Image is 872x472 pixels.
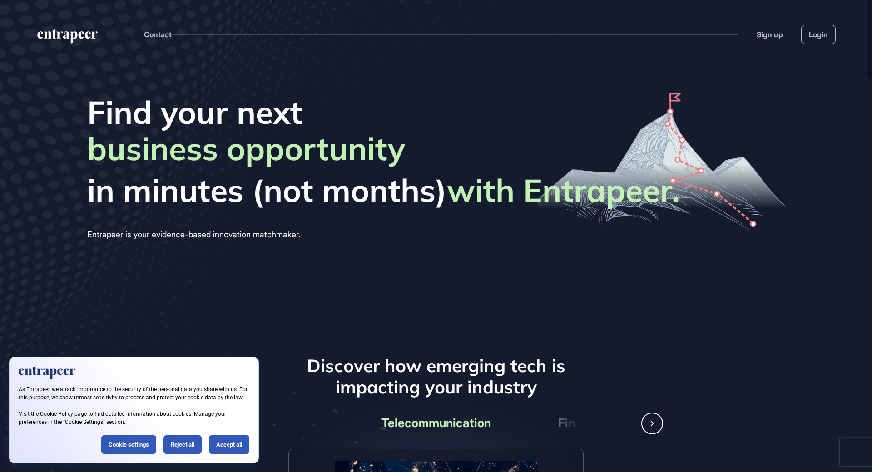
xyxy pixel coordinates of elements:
[512,413,649,434] div: Finance
[87,171,679,209] span: in minutes (not months)
[87,93,679,131] span: Find your next
[209,377,663,398] h3: impacting your industry
[757,29,783,40] a: Sign up
[144,29,172,40] button: Contact
[87,129,405,171] span: business opportunity
[36,29,99,47] a: entrapeer-logo
[209,355,663,377] h3: Discover how emerging tech is
[87,227,679,242] div: Entrapeer is your evidence-based innovation matchmaker.
[801,25,836,44] a: Login
[447,170,679,210] strong: with Entrapeer.
[368,413,505,434] div: Telecommunication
